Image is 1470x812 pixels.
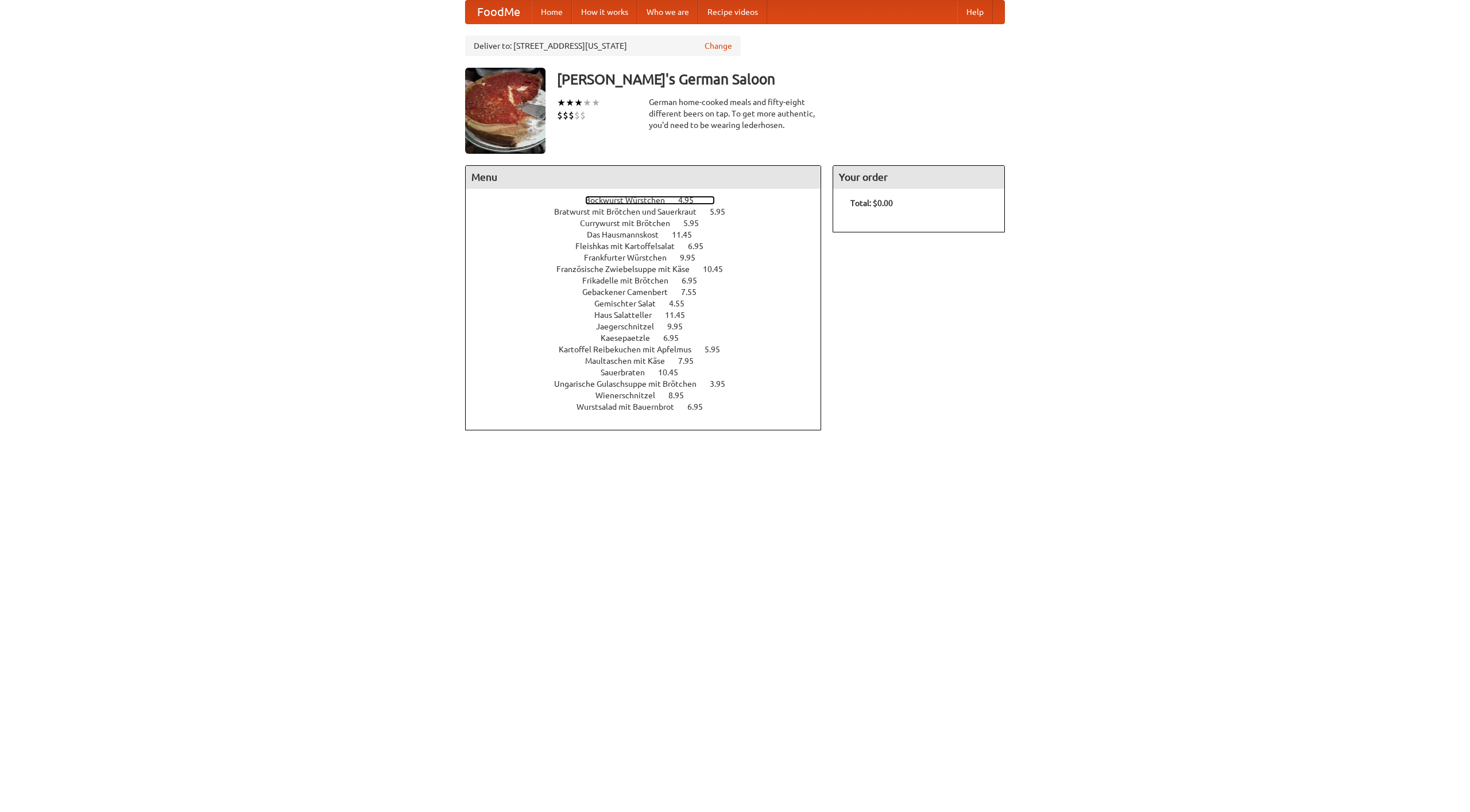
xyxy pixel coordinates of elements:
[601,333,700,343] a: Kaesepaetzle 6.95
[637,1,698,24] a: Who we are
[582,276,680,285] span: Frikadelle mit Brötchen
[566,96,574,109] li: ★
[585,196,676,205] span: Bockwurst Würstchen
[833,166,1004,189] h4: Your order
[563,109,568,122] li: $
[554,207,708,216] span: Bratwurst mit Brötchen und Sauerkraut
[596,322,666,331] span: Jaegerschnitzel
[582,287,679,297] span: Gebackener Camenbert
[668,391,695,400] span: 8.95
[667,322,694,331] span: 9.95
[465,36,741,56] div: Deliver to: [STREET_ADDRESS][US_STATE]
[574,109,580,122] li: $
[585,356,715,366] a: Maultaschen mit Käse 7.95
[582,276,718,285] a: Frikadelle mit Brötchen 6.95
[557,96,566,109] li: ★
[466,166,821,189] h4: Menu
[585,196,715,205] a: Bockwurst Würstchen 4.95
[703,265,734,274] span: 10.45
[587,230,670,239] span: Das Hausmannskost
[601,368,699,377] a: Sauerbraten 10.45
[575,242,725,251] a: Fleishkas mit Kartoffelsalat 6.95
[595,391,667,400] span: Wienerschnitzel
[594,299,667,308] span: Gemischter Salat
[680,253,707,262] span: 9.95
[594,310,663,320] span: Haus Salatteller
[575,242,686,251] span: Fleishkas mit Kartoffelsalat
[601,333,661,343] span: Kaesepaetzle
[584,253,717,262] a: Frankfurter Würstchen 9.95
[710,379,737,388] span: 3.95
[681,287,708,297] span: 7.55
[672,230,703,239] span: 11.45
[580,109,586,122] li: $
[682,276,709,285] span: 6.95
[683,219,710,228] span: 5.95
[557,109,563,122] li: $
[665,310,697,320] span: 11.45
[705,345,732,354] span: 5.95
[580,219,720,228] a: Currywurst mit Brötchen 5.95
[705,40,732,52] a: Change
[577,402,686,411] span: Wurstsalad mit Bauernbrot
[663,333,690,343] span: 6.95
[574,96,583,109] li: ★
[658,368,690,377] span: 10.45
[595,391,705,400] a: Wienerschnitzel 8.95
[583,96,591,109] li: ★
[554,207,746,216] a: Bratwurst mit Brötchen und Sauerkraut 5.95
[554,379,708,388] span: Ungarische Gulaschsuppe mit Brötchen
[584,253,678,262] span: Frankfurter Würstchen
[678,356,705,366] span: 7.95
[557,68,1005,91] h3: [PERSON_NAME]'s German Saloon
[649,96,821,131] div: German home-cooked meals and fifty-eight different beers on tap. To get more authentic, you'd nee...
[580,219,682,228] span: Currywurst mit Brötchen
[957,1,993,24] a: Help
[601,368,656,377] span: Sauerbraten
[688,242,715,251] span: 6.95
[465,68,546,154] img: angular.jpg
[582,287,718,297] a: Gebackener Camenbert 7.55
[572,1,637,24] a: How it works
[556,265,701,274] span: Französische Zwiebelsuppe mit Käse
[577,402,724,411] a: Wurstsalad mit Bauernbrot 6.95
[678,196,705,205] span: 4.95
[532,1,572,24] a: Home
[585,356,676,366] span: Maultaschen mit Käse
[594,299,706,308] a: Gemischter Salat 4.55
[669,299,696,308] span: 4.55
[559,345,703,354] span: Kartoffel Reibekuchen mit Apfelmus
[687,402,714,411] span: 6.95
[710,207,737,216] span: 5.95
[559,345,741,354] a: Kartoffel Reibekuchen mit Apfelmus 5.95
[466,1,532,24] a: FoodMe
[594,310,706,320] a: Haus Salatteller 11.45
[556,265,744,274] a: Französische Zwiebelsuppe mit Käse 10.45
[698,1,767,24] a: Recipe videos
[587,230,713,239] a: Das Hausmannskost 11.45
[591,96,600,109] li: ★
[554,379,746,388] a: Ungarische Gulaschsuppe mit Brötchen 3.95
[568,109,574,122] li: $
[596,322,704,331] a: Jaegerschnitzel 9.95
[850,199,893,208] b: Total: $0.00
